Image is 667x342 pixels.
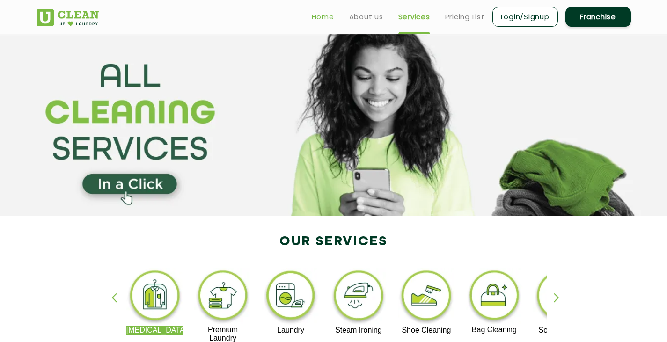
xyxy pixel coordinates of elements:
[262,268,320,326] img: laundry_cleaning_11zon.webp
[445,11,485,22] a: Pricing List
[398,11,430,22] a: Services
[126,326,184,335] p: [MEDICAL_DATA]
[466,268,523,326] img: bag_cleaning_11zon.webp
[492,7,558,27] a: Login/Signup
[37,9,99,26] img: UClean Laundry and Dry Cleaning
[533,268,591,326] img: sofa_cleaning_11zon.webp
[533,326,591,335] p: Sofa Cleaning
[349,11,383,22] a: About us
[330,326,388,335] p: Steam Ironing
[126,268,184,326] img: dry_cleaning_11zon.webp
[398,326,455,335] p: Shoe Cleaning
[194,268,252,326] img: premium_laundry_cleaning_11zon.webp
[312,11,334,22] a: Home
[330,268,388,326] img: steam_ironing_11zon.webp
[262,326,320,335] p: Laundry
[398,268,455,326] img: shoe_cleaning_11zon.webp
[466,326,523,334] p: Bag Cleaning
[565,7,631,27] a: Franchise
